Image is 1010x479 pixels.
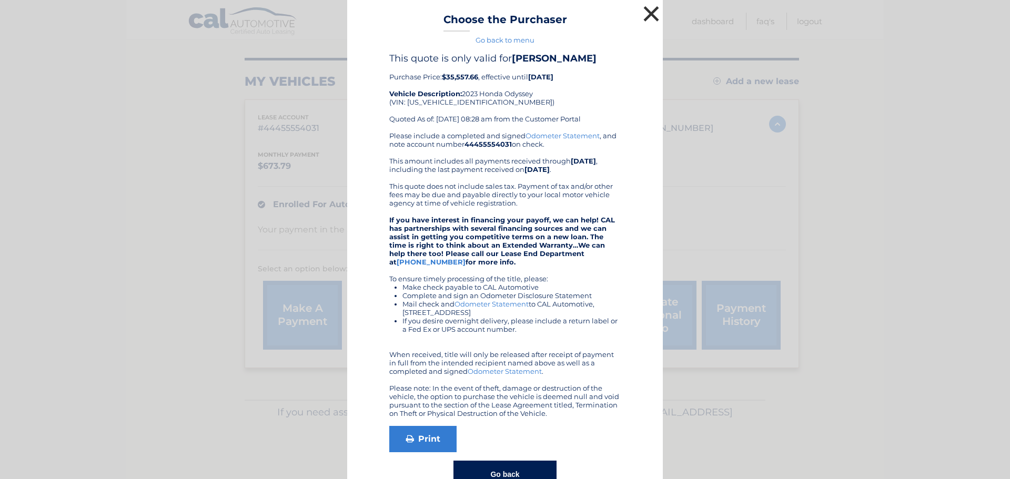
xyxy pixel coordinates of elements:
[528,73,553,81] b: [DATE]
[512,53,597,64] b: [PERSON_NAME]
[641,3,662,24] button: ×
[443,13,567,32] h3: Choose the Purchaser
[389,426,457,452] a: Print
[389,131,621,417] div: Please include a completed and signed , and note account number on check. This amount includes al...
[389,216,615,266] strong: If you have interest in financing your payoff, we can help! CAL has partnerships with several fin...
[524,165,550,174] b: [DATE]
[442,73,478,81] b: $35,557.66
[397,258,466,266] a: [PHONE_NUMBER]
[476,36,534,44] a: Go back to menu
[402,317,621,333] li: If you desire overnight delivery, please include a return label or a Fed Ex or UPS account number.
[389,89,462,98] strong: Vehicle Description:
[402,291,621,300] li: Complete and sign an Odometer Disclosure Statement
[454,300,529,308] a: Odometer Statement
[402,283,621,291] li: Make check payable to CAL Automotive
[389,53,621,64] h4: This quote is only valid for
[464,140,512,148] b: 44455554031
[468,367,542,375] a: Odometer Statement
[389,53,621,131] div: Purchase Price: , effective until 2023 Honda Odyssey (VIN: [US_VEHICLE_IDENTIFICATION_NUMBER]) Qu...
[571,157,596,165] b: [DATE]
[402,300,621,317] li: Mail check and to CAL Automotive, [STREET_ADDRESS]
[526,131,600,140] a: Odometer Statement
